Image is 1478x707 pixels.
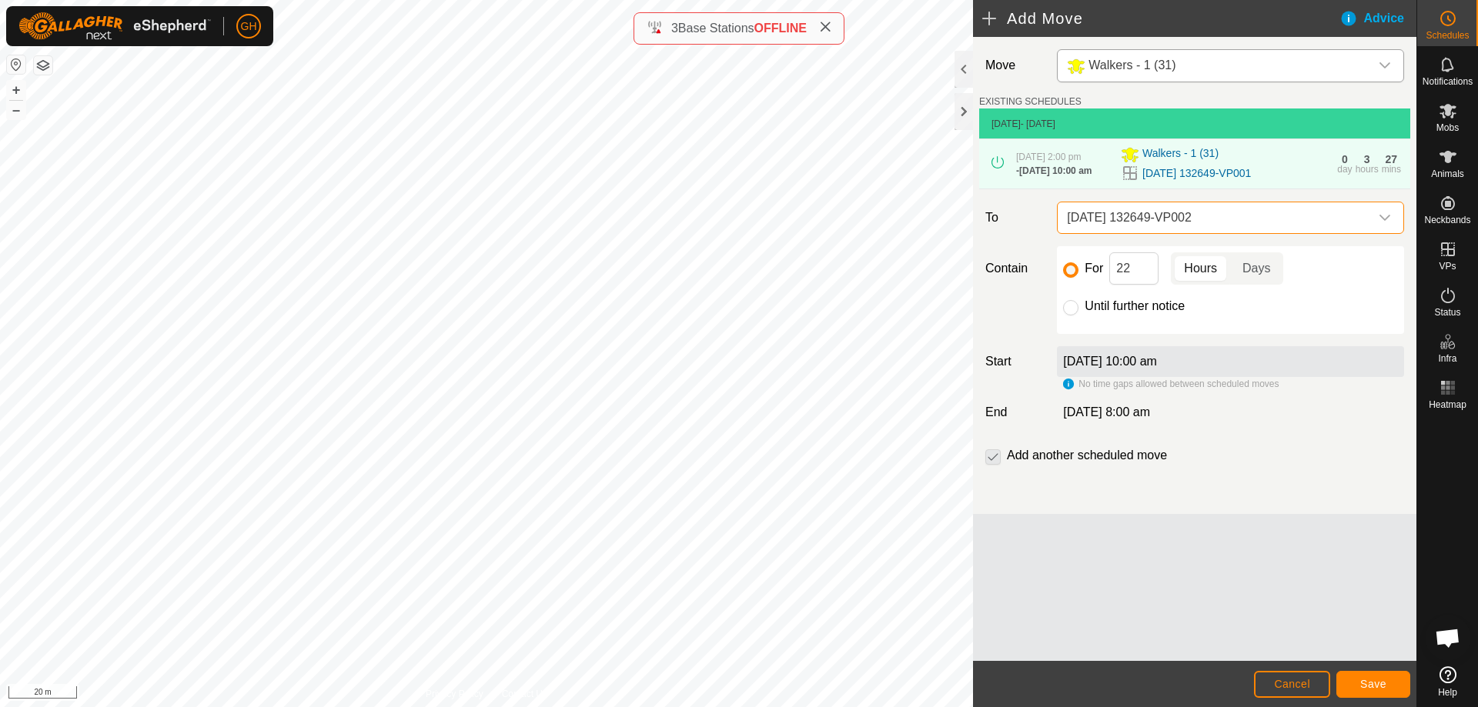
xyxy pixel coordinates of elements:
a: Help [1417,660,1478,703]
span: Schedules [1426,31,1469,40]
span: 2025-09-20 132649-VP002 [1061,202,1369,233]
span: GH [241,18,257,35]
div: Open chat [1425,615,1471,661]
div: dropdown trigger [1369,202,1400,233]
span: Base Stations [678,22,754,35]
span: Save [1360,678,1386,690]
div: 0 [1342,154,1348,165]
a: Contact Us [502,687,547,701]
span: Days [1242,259,1270,278]
label: [DATE] 10:00 am [1063,355,1157,368]
label: EXISTING SCHEDULES [979,95,1082,108]
span: No time gaps allowed between scheduled moves [1078,379,1279,389]
div: 3 [1364,154,1370,165]
span: Hours [1184,259,1217,278]
button: Reset Map [7,55,25,74]
label: To [979,202,1051,234]
span: [DATE] 10:00 am [1019,165,1092,176]
div: 27 [1386,154,1398,165]
span: VPs [1439,262,1456,271]
span: Cancel [1274,678,1310,690]
span: Walkers - 1 (31) [1142,145,1219,164]
span: Walkers - 1 (31) [1088,58,1175,72]
span: Neckbands [1424,215,1470,225]
span: Walkers - 1 [1061,50,1369,82]
label: Contain [979,259,1051,278]
button: Save [1336,671,1410,698]
label: Until further notice [1085,300,1185,312]
span: [DATE] 2:00 pm [1016,152,1081,162]
label: Move [979,49,1051,82]
div: mins [1382,165,1401,174]
span: [DATE] [991,118,1021,129]
button: + [7,81,25,99]
span: Animals [1431,169,1464,178]
span: - [DATE] [1021,118,1055,129]
label: For [1085,262,1103,275]
button: Map Layers [34,56,52,75]
div: day [1337,165,1352,174]
span: Help [1438,688,1457,697]
h2: Add Move [982,9,1339,28]
span: Mobs [1436,123,1459,132]
button: – [7,101,25,119]
span: [DATE] 8:00 am [1063,405,1150,419]
span: OFFLINE [754,22,807,35]
label: Add another scheduled move [1007,449,1167,462]
span: Infra [1438,354,1456,363]
div: - [1016,164,1092,178]
div: dropdown trigger [1369,50,1400,82]
span: Notifications [1423,77,1473,86]
div: hours [1356,165,1379,174]
img: Gallagher Logo [18,12,211,40]
button: Cancel [1254,671,1330,698]
div: Advice [1339,9,1416,28]
label: Start [979,352,1051,371]
a: [DATE] 132649-VP001 [1142,165,1251,182]
span: 3 [671,22,678,35]
label: End [979,403,1051,422]
span: Heatmap [1429,400,1466,409]
a: Privacy Policy [426,687,483,701]
span: Status [1434,308,1460,317]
